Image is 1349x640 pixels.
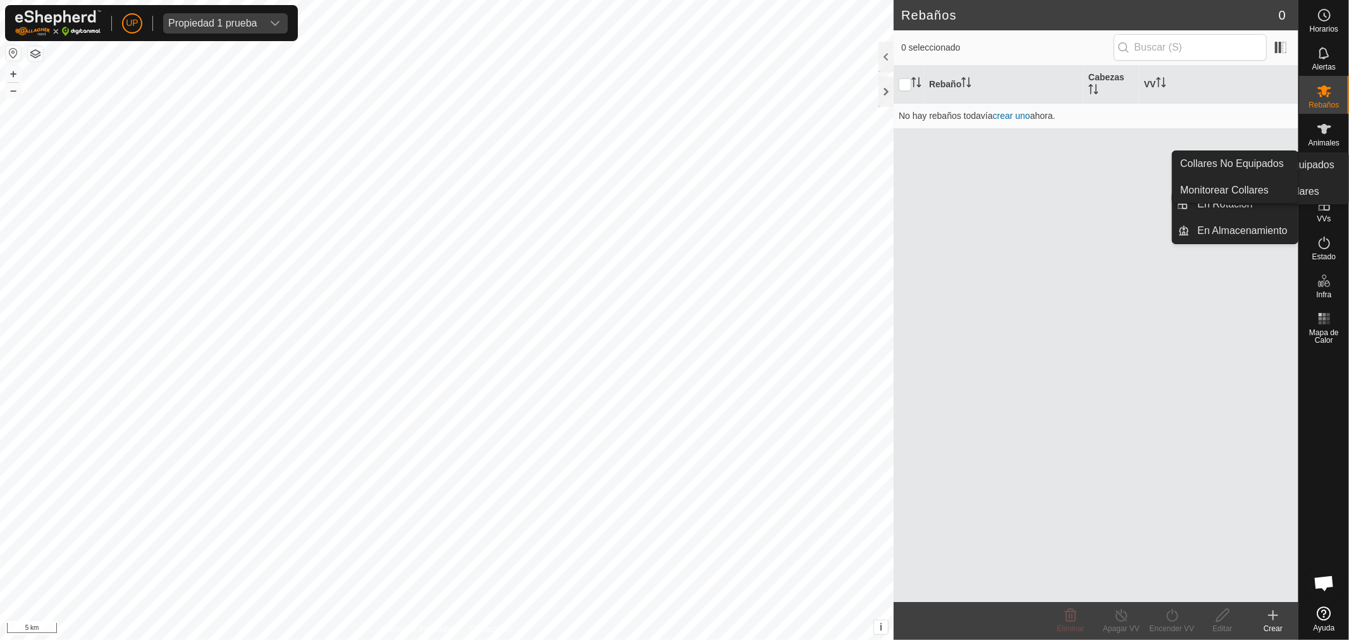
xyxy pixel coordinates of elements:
span: En Almacenamiento [1198,223,1288,238]
a: Monitorear Collares [1173,178,1298,203]
span: Animales [1309,139,1340,147]
a: Ayuda [1299,601,1349,637]
td: No hay rebaños todavía ahora. [894,103,1298,128]
span: 0 [1279,6,1286,25]
button: – [6,83,21,98]
li: En Almacenamiento [1173,218,1298,243]
span: Collares No Equipados [1180,156,1284,171]
p-sorticon: Activar para ordenar [1156,79,1166,89]
th: Rebaño [924,66,1083,104]
a: Contáctenos [470,624,512,635]
span: i [880,622,882,632]
h2: Rebaños [901,8,1279,23]
p-sorticon: Activar para ordenar [1088,86,1099,96]
span: Eliminar [1057,624,1084,633]
span: Mapa de Calor [1302,329,1346,344]
span: UP [126,16,138,30]
div: Editar [1197,623,1248,634]
div: dropdown trigger [262,13,288,34]
button: i [874,620,888,634]
a: crear uno [993,111,1030,121]
th: VV [1139,66,1298,104]
div: Encender VV [1147,623,1197,634]
button: Capas del Mapa [28,46,43,61]
div: Crear [1248,623,1298,634]
span: En Rotación [1198,197,1253,212]
span: Propiedad 1 prueba [163,13,262,34]
span: Rebaños [1309,101,1339,109]
p-sorticon: Activar para ordenar [961,79,971,89]
div: Chat abierto [1305,564,1343,602]
span: Horarios [1310,25,1338,33]
input: Buscar (S) [1114,34,1267,61]
div: Propiedad 1 prueba [168,18,257,28]
a: Collares No Equipados [1173,151,1298,176]
a: En Rotación [1190,192,1298,217]
div: Apagar VV [1096,623,1147,634]
span: VVs [1317,215,1331,223]
span: Estado [1312,253,1336,261]
span: 0 seleccionado [901,41,1114,54]
img: Logo Gallagher [15,10,101,36]
span: Ayuda [1314,624,1335,632]
a: En Almacenamiento [1190,218,1298,243]
button: Restablecer Mapa [6,46,21,61]
p-sorticon: Activar para ordenar [911,79,921,89]
th: Cabezas [1083,66,1139,104]
button: + [6,66,21,82]
span: Infra [1316,291,1331,298]
span: Alertas [1312,63,1336,71]
a: Política de Privacidad [381,624,454,635]
span: Monitorear Collares [1180,183,1269,198]
li: En Rotación [1173,192,1298,217]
